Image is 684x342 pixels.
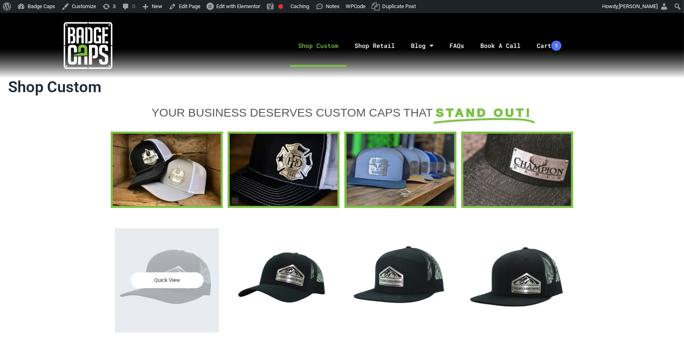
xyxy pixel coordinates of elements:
iframe: Chat Widget [643,303,684,342]
a: FAQs [441,24,472,67]
button: BadgeCaps - Pacific 104C Quick View [115,228,219,333]
a: Book A Call [472,24,529,67]
h1: Shop Custom [8,78,676,97]
a: Blog [403,24,441,67]
a: Shop Retail [346,24,403,67]
nav: Menu [176,24,684,67]
div: Focus keyphrase not set [278,4,283,9]
img: badgecaps white logo with green acccent [64,21,112,70]
span: Quick View [131,273,204,288]
button: BadgeCaps - Richardson 511 [465,228,569,333]
span: [PERSON_NAME] [619,3,658,9]
span: YOUR BUSINESS DESERVES CUSTOM CAPS THAT [152,106,433,119]
a: Shop Custom [290,24,346,67]
a: FFD BadgeCaps Fire Department Custom unique apparel [228,132,340,208]
span: Edit with Elementor [216,3,260,9]
a: Cart1 [529,24,570,67]
a: YOUR BUSINESS DESERVES CUSTOM CAPS THAT STAND OUT! [115,106,569,119]
button: BadgeCaps - Richardson 112 [231,228,336,333]
button: BadgeCaps - Richardson 168 [348,228,452,333]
